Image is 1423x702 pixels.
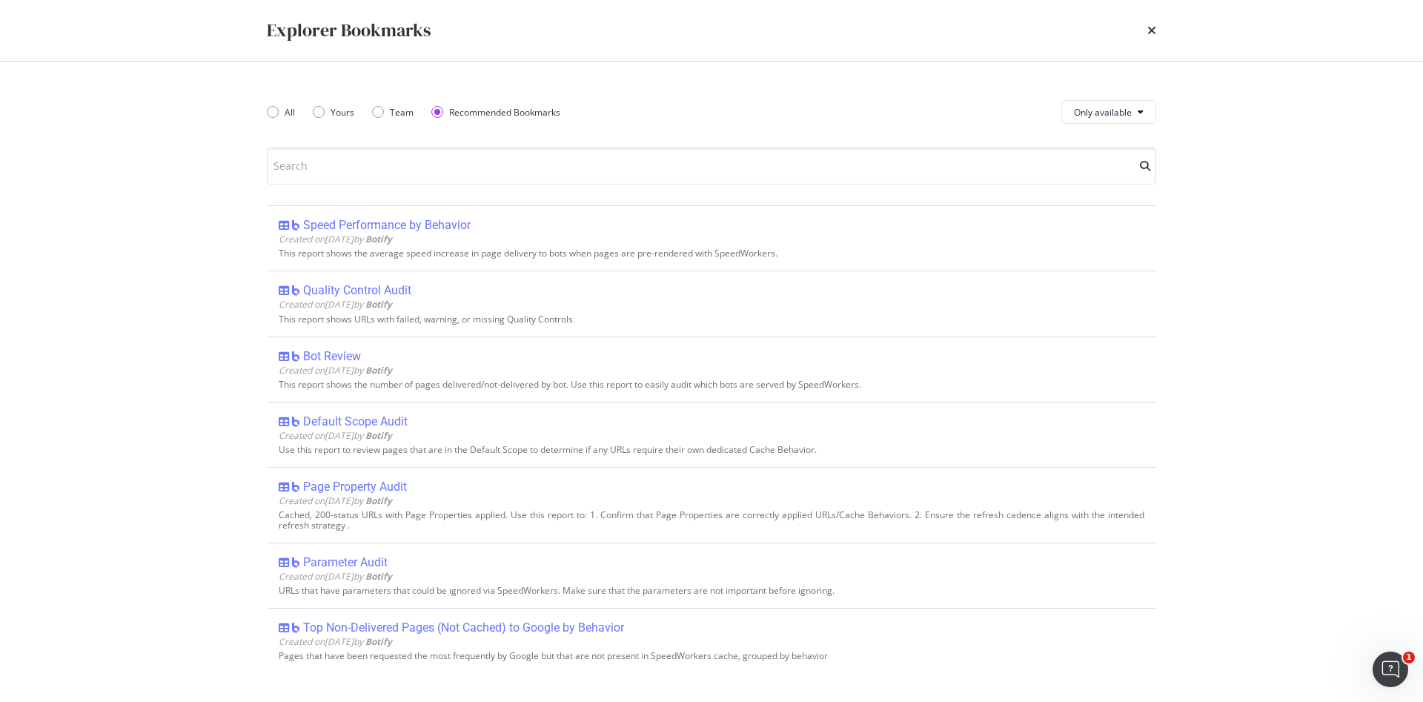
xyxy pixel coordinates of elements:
[365,635,392,648] b: Botify
[279,298,392,311] span: Created on [DATE] by
[279,248,1144,259] div: This report shows the average speed increase in page delivery to bots when pages are pre-rendered...
[303,414,408,429] div: Default Scope Audit
[267,148,1156,185] input: Search
[267,18,431,43] div: Explorer Bookmarks
[303,349,361,364] div: Bot Review
[279,429,392,442] span: Created on [DATE] by
[303,218,471,233] div: Speed Performance by Behavior
[313,106,354,119] div: Yours
[365,364,392,377] b: Botify
[365,429,392,442] b: Botify
[449,106,560,119] div: Recommended Bookmarks
[365,298,392,311] b: Botify
[279,314,1144,325] div: This report shows URLs with failed, warning, or missing Quality Controls.
[390,106,414,119] div: Team
[279,380,1144,390] div: This report shows the number of pages delivered/not-delivered by bot. Use this report to easily a...
[285,106,295,119] div: All
[1403,652,1415,663] span: 1
[1147,18,1156,43] div: times
[1373,652,1408,687] iframe: Intercom live chat
[365,570,392,583] b: Botify
[1074,106,1132,119] span: Only available
[279,635,392,648] span: Created on [DATE] by
[431,106,560,119] div: Recommended Bookmarks
[279,445,1144,455] div: Use this report to review pages that are in the Default Scope to determine if any URLs require th...
[279,494,392,507] span: Created on [DATE] by
[365,494,392,507] b: Botify
[303,283,411,298] div: Quality Control Audit
[365,233,392,245] b: Botify
[279,651,1144,661] div: Pages that have been requested the most frequently by Google but that are not present in SpeedWor...
[303,555,388,570] div: Parameter Audit
[279,364,392,377] span: Created on [DATE] by
[1061,100,1156,124] button: Only available
[303,620,624,635] div: Top Non-Delivered Pages (Not Cached) to Google by Behavior
[279,586,1144,596] div: URLs that have parameters that could be ignored via SpeedWorkers. Make sure that the parameters a...
[331,106,354,119] div: Yours
[279,233,392,245] span: Created on [DATE] by
[372,106,414,119] div: Team
[279,570,392,583] span: Created on [DATE] by
[267,106,295,119] div: All
[303,480,407,494] div: Page Property Audit
[279,510,1144,531] div: Cached, 200-status URLs with Page Properties applied. Use this report to: 1. Confirm that Page Pr...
